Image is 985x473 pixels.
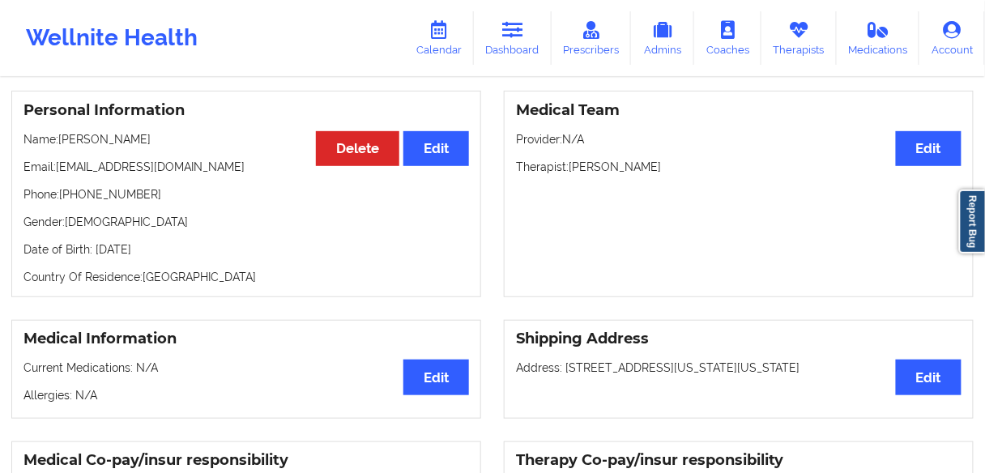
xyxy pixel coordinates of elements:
[896,131,962,166] button: Edit
[959,190,985,254] a: Report Bug
[761,11,837,65] a: Therapists
[23,214,469,230] p: Gender: [DEMOGRAPHIC_DATA]
[404,11,474,65] a: Calendar
[516,131,962,147] p: Provider: N/A
[23,131,469,147] p: Name: [PERSON_NAME]
[896,360,962,394] button: Edit
[23,269,469,285] p: Country Of Residence: [GEOGRAPHIC_DATA]
[23,330,469,348] h3: Medical Information
[919,11,985,65] a: Account
[631,11,694,65] a: Admins
[23,360,469,376] p: Current Medications: N/A
[23,101,469,120] h3: Personal Information
[516,451,962,470] h3: Therapy Co-pay/insur responsibility
[694,11,761,65] a: Coaches
[552,11,632,65] a: Prescribers
[474,11,552,65] a: Dashboard
[23,451,469,470] h3: Medical Co-pay/insur responsibility
[516,330,962,348] h3: Shipping Address
[837,11,920,65] a: Medications
[516,159,962,175] p: Therapist: [PERSON_NAME]
[23,241,469,258] p: Date of Birth: [DATE]
[403,131,469,166] button: Edit
[516,360,962,376] p: Address: [STREET_ADDRESS][US_STATE][US_STATE]
[403,360,469,394] button: Edit
[23,159,469,175] p: Email: [EMAIL_ADDRESS][DOMAIN_NAME]
[316,131,399,166] button: Delete
[516,101,962,120] h3: Medical Team
[23,387,469,403] p: Allergies: N/A
[23,186,469,202] p: Phone: [PHONE_NUMBER]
